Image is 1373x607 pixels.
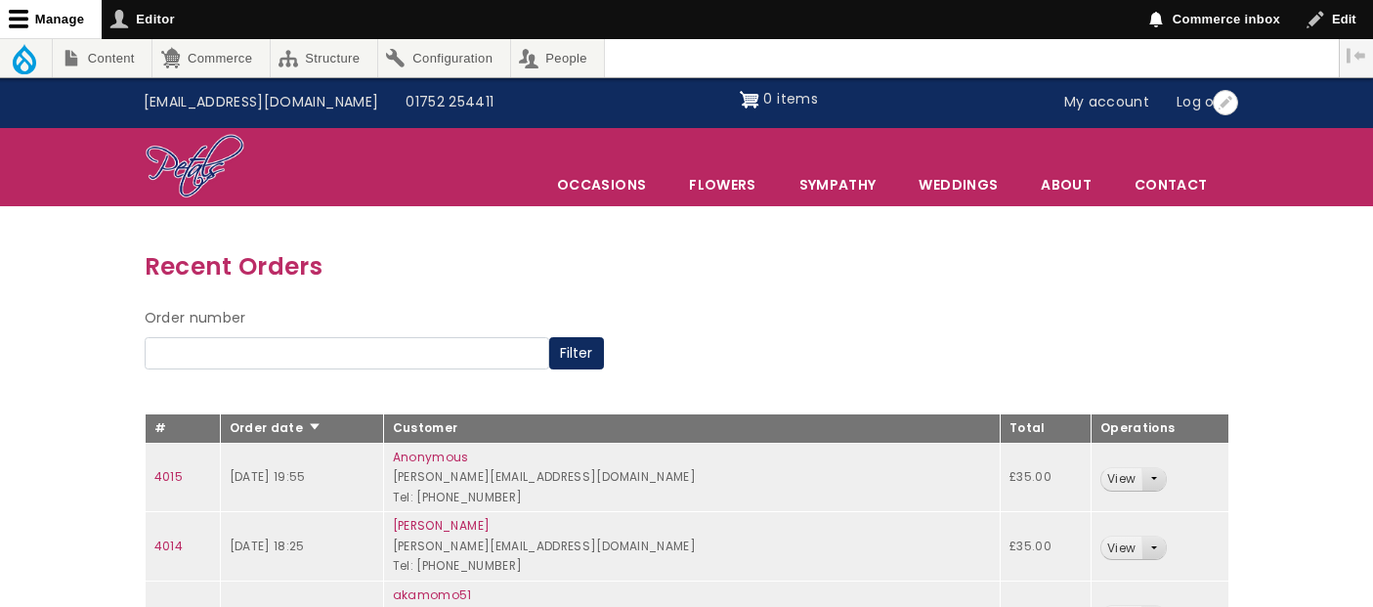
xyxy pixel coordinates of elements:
[145,133,245,201] img: Home
[230,538,305,554] time: [DATE] 18:25
[154,538,183,554] a: 4014
[1091,414,1228,444] th: Operations
[152,39,269,77] a: Commerce
[740,84,818,115] a: Shopping cart 0 items
[271,39,377,77] a: Structure
[536,164,666,205] span: Occasions
[668,164,776,205] a: Flowers
[511,39,605,77] a: People
[1001,414,1092,444] th: Total
[763,89,817,108] span: 0 items
[154,468,183,485] a: 4015
[145,414,220,444] th: #
[130,84,393,121] a: [EMAIL_ADDRESS][DOMAIN_NAME]
[1001,443,1092,512] td: £35.00
[383,512,1000,582] td: [PERSON_NAME][EMAIL_ADDRESS][DOMAIN_NAME] Tel: [PHONE_NUMBER]
[1001,512,1092,582] td: £35.00
[230,419,322,436] a: Order date
[230,468,306,485] time: [DATE] 19:55
[392,84,507,121] a: 01752 254411
[549,337,604,370] button: Filter
[1101,537,1141,559] a: View
[1163,84,1243,121] a: Log out
[145,307,246,330] label: Order number
[393,586,472,603] a: akamomo51
[145,247,1229,285] h3: Recent Orders
[1101,468,1141,491] a: View
[1020,164,1112,205] a: About
[1114,164,1227,205] a: Contact
[393,517,491,534] a: [PERSON_NAME]
[1213,90,1238,115] button: Open User account menu configuration options
[378,39,510,77] a: Configuration
[898,164,1018,205] span: Weddings
[740,84,759,115] img: Shopping cart
[53,39,151,77] a: Content
[393,449,469,465] a: Anonymous
[779,164,897,205] a: Sympathy
[1340,39,1373,72] button: Vertical orientation
[383,414,1000,444] th: Customer
[1051,84,1164,121] a: My account
[383,443,1000,512] td: [PERSON_NAME][EMAIL_ADDRESS][DOMAIN_NAME] Tel: [PHONE_NUMBER]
